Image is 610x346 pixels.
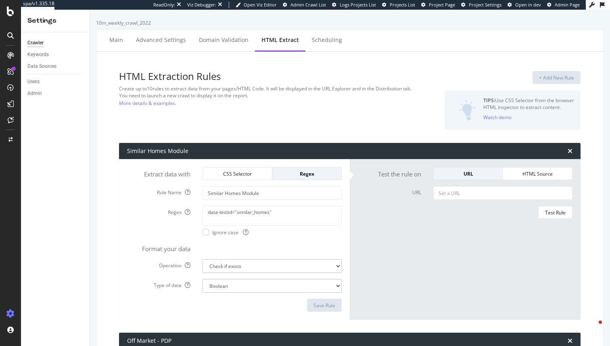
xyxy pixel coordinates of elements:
a: Data Sources [27,62,84,71]
span: Admin Page [555,2,580,8]
span: Admin Crawl List [290,2,326,8]
button: Save Rule [307,299,342,312]
div: You need to launch a new crawl to display it on the report. [119,92,422,99]
a: Admin [27,89,84,98]
strong: TIPS: [483,97,495,104]
div: Use CSS Selector from the browser [483,97,574,104]
div: Users [27,78,40,86]
input: Provide a name [203,186,342,200]
button: URL [433,167,503,180]
a: Keywords [27,50,84,59]
span: Projects List [390,2,415,8]
a: Open in dev [508,2,541,8]
button: + Add New Rule [533,71,581,84]
label: Type of data [121,279,196,289]
div: 10m_weekly_crawl_2022 [96,19,604,26]
div: times [568,148,572,154]
div: Main [109,36,123,44]
span: Logs Projects List [340,2,376,8]
button: Regex [272,167,342,180]
div: Viz Debugger: [187,2,216,8]
span: Project Settings [469,2,501,8]
span: Ignore case [212,229,249,236]
label: Regex [121,206,196,216]
button: HTML Source [503,167,572,180]
a: Users [27,78,84,86]
h3: HTML Extraction Rules [119,71,422,82]
label: URL [352,186,427,196]
div: Domain Validation [199,36,249,44]
div: Data Sources [27,62,56,71]
label: Rule Name [121,186,196,196]
div: Settings [27,16,83,25]
div: HTML Source [510,170,566,177]
div: Test Rule [545,209,566,216]
div: Regex [279,170,335,177]
input: Set a URL [433,186,572,200]
img: DZQOUYU0WpgAAAAASUVORK5CYII= [459,100,476,121]
div: Create up to 10 rules to extract data from your pages/HTML Code. It will be displayed in the URL ... [119,85,422,92]
div: HTML Extract [261,36,299,44]
span: Open Viz Editor [244,2,277,8]
span: Open in dev [515,2,541,8]
div: Off Market - PDP [127,337,171,345]
a: Logs Projects List [332,2,376,8]
iframe: Intercom live chat [583,319,602,338]
div: HTML inspector to extract content. [483,104,574,111]
div: Keywords [27,50,49,59]
label: Extract data with [121,167,196,178]
a: Project Page [421,2,455,8]
div: Similar Homes Module [127,147,188,155]
a: More details & examples. [119,99,176,107]
div: URL [440,170,496,177]
div: Save Rule [313,302,335,309]
label: Operation [121,259,196,269]
a: Admin Page [547,2,580,8]
button: Watch demo [483,111,512,124]
a: Admin Crawl List [283,2,326,8]
div: + Add New Rule [539,74,574,81]
div: CSS Selector [209,170,265,177]
label: Format your data [121,242,196,253]
a: Projects List [382,2,415,8]
div: times [568,338,572,344]
div: Watch demo [483,114,512,121]
div: ReadOnly: [153,2,175,8]
a: Crawler [27,39,84,47]
button: Test Rule [538,206,572,219]
div: Advanced Settings [136,36,186,44]
textarea: data-testid="similar_homes" [203,206,342,225]
label: Test the rule on [352,167,427,178]
div: Admin [27,89,42,98]
div: Crawler [27,39,44,47]
a: Project Settings [461,2,501,8]
span: Project Page [429,2,455,8]
a: Open Viz Editor [236,2,277,8]
button: CSS Selector [203,167,272,180]
div: Scheduling [312,36,342,44]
